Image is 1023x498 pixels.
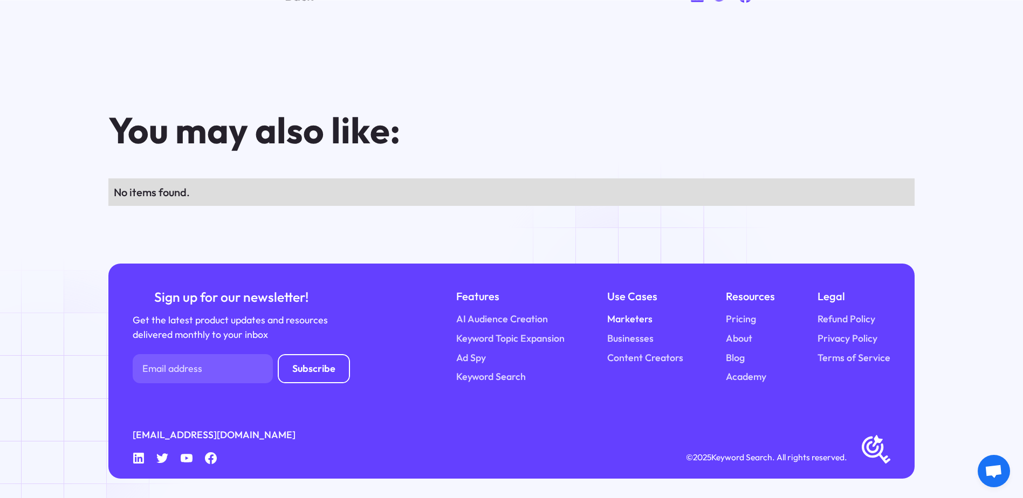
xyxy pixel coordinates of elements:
[607,351,683,365] a: Content Creators
[133,354,273,383] input: Email address
[456,312,548,327] a: AI Audience Creation
[108,111,688,149] h3: You may also like:
[456,288,565,305] div: Features
[456,351,486,365] a: Ad Spy
[726,370,766,384] a: Academy
[818,331,877,346] a: Privacy Policy
[607,288,683,305] div: Use Cases
[456,370,526,384] a: Keyword Search
[133,313,331,342] div: Get the latest product updates and resources delivered monthly to your inbox
[456,331,565,346] a: Keyword Topic Expansion
[607,331,654,346] a: Businesses
[607,312,653,327] a: Marketers
[114,184,909,200] div: No items found.
[133,354,350,383] form: Newsletter Form
[133,428,296,442] a: [EMAIL_ADDRESS][DOMAIN_NAME]
[818,288,890,305] div: Legal
[726,288,775,305] div: Resources
[726,331,752,346] a: About
[818,351,890,365] a: Terms of Service
[726,312,756,327] a: Pricing
[693,452,711,462] span: 2025
[978,455,1010,487] a: Open chat
[818,312,875,327] a: Refund Policy
[726,351,745,365] a: Blog
[133,288,331,306] div: Sign up for our newsletter!
[278,354,350,383] input: Subscribe
[686,451,847,464] div: © Keyword Search. All rights reserved.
